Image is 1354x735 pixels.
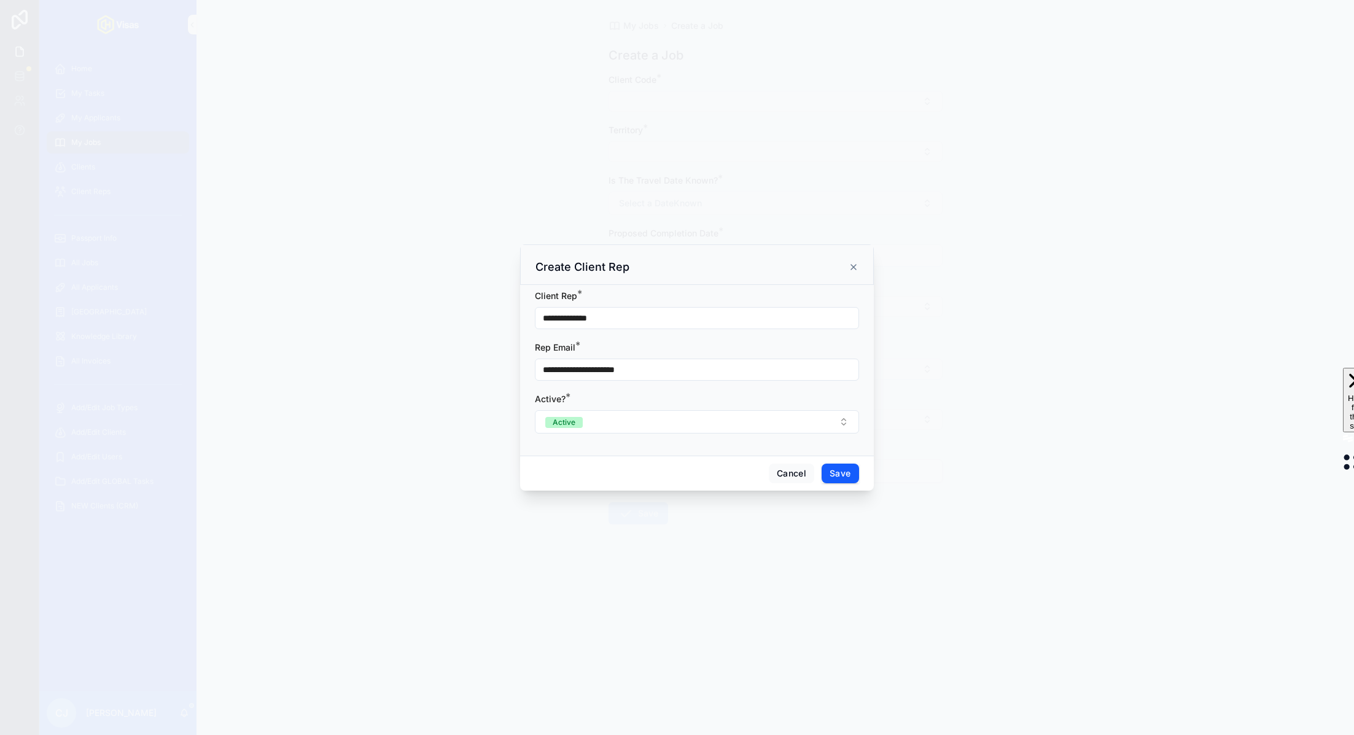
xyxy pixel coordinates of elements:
[822,464,858,483] button: Save
[535,342,575,352] span: Rep Email
[535,394,566,404] span: Active?
[535,260,629,274] h3: Create Client Rep
[535,410,859,434] button: Select Button
[553,417,575,428] div: Active
[535,290,577,301] span: Client Rep
[769,464,814,483] button: Cancel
